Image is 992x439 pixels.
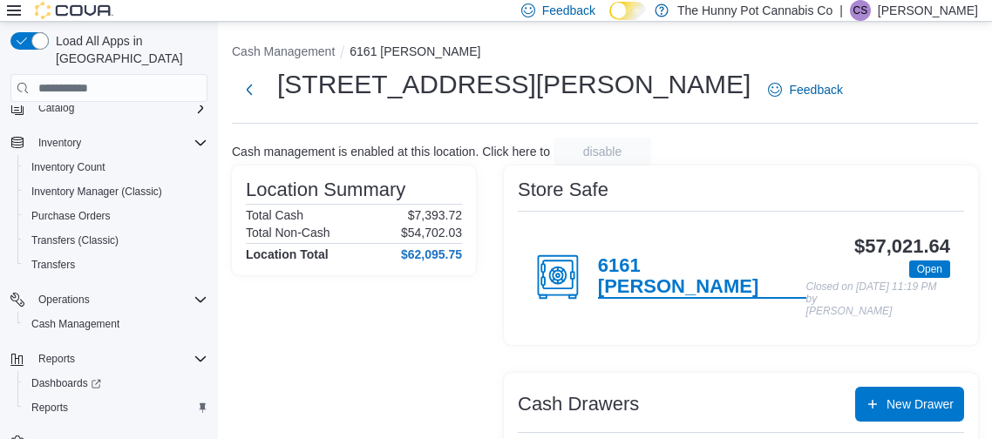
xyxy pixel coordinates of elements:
[518,179,608,200] h3: Store Safe
[277,67,751,102] h1: [STREET_ADDRESS][PERSON_NAME]
[17,204,214,228] button: Purchase Orders
[24,397,207,418] span: Reports
[31,348,82,369] button: Reports
[31,132,207,153] span: Inventory
[909,260,950,278] span: Open
[31,289,97,310] button: Operations
[3,96,214,120] button: Catalog
[31,317,119,331] span: Cash Management
[31,98,81,118] button: Catalog
[31,160,105,174] span: Inventory Count
[246,226,330,240] h6: Total Non-Cash
[31,209,111,223] span: Purchase Orders
[24,157,207,178] span: Inventory Count
[401,226,462,240] p: $54,702.03
[31,98,207,118] span: Catalog
[542,2,595,19] span: Feedback
[49,32,207,67] span: Load All Apps in [GEOGRAPHIC_DATA]
[31,348,207,369] span: Reports
[31,401,68,415] span: Reports
[3,131,214,155] button: Inventory
[31,233,119,247] span: Transfers (Classic)
[24,314,126,334] a: Cash Management
[24,206,118,226] a: Purchase Orders
[24,181,207,202] span: Inventory Manager (Classic)
[17,371,214,395] a: Dashboards
[609,20,610,21] span: Dark Mode
[24,373,207,394] span: Dashboards
[232,72,267,107] button: Next
[806,281,950,317] p: Closed on [DATE] 11:19 PM by [PERSON_NAME]
[609,2,646,20] input: Dark Mode
[246,208,303,222] h6: Total Cash
[24,373,108,394] a: Dashboards
[246,247,329,261] h4: Location Total
[789,81,842,98] span: Feedback
[35,2,113,19] img: Cova
[38,352,75,366] span: Reports
[17,155,214,179] button: Inventory Count
[518,394,639,415] h3: Cash Drawers
[761,72,849,107] a: Feedback
[17,228,214,253] button: Transfers (Classic)
[17,395,214,420] button: Reports
[232,145,550,159] p: Cash management is enabled at this location. Click here to
[24,254,82,275] a: Transfers
[31,376,101,390] span: Dashboards
[917,261,942,277] span: Open
[38,136,81,150] span: Inventory
[24,397,75,418] a: Reports
[3,287,214,312] button: Operations
[31,258,75,272] span: Transfers
[855,387,964,422] button: New Drawer
[232,43,978,64] nav: An example of EuiBreadcrumbs
[24,314,207,334] span: Cash Management
[17,179,214,204] button: Inventory Manager (Classic)
[38,101,74,115] span: Catalog
[24,254,207,275] span: Transfers
[232,44,335,58] button: Cash Management
[3,347,214,371] button: Reports
[24,206,207,226] span: Purchase Orders
[31,289,207,310] span: Operations
[401,247,462,261] h4: $62,095.75
[17,253,214,277] button: Transfers
[598,255,806,299] h4: 6161 [PERSON_NAME]
[38,293,90,307] span: Operations
[24,181,169,202] a: Inventory Manager (Classic)
[408,208,462,222] p: $7,393.72
[31,185,162,199] span: Inventory Manager (Classic)
[887,395,954,413] span: New Drawer
[17,312,214,336] button: Cash Management
[554,138,651,165] button: disable
[854,236,950,257] h3: $57,021.64
[24,230,126,251] a: Transfers (Classic)
[583,143,622,160] span: disable
[350,44,480,58] button: 6161 [PERSON_NAME]
[24,157,112,178] a: Inventory Count
[246,179,405,200] h3: Location Summary
[24,230,207,251] span: Transfers (Classic)
[31,132,88,153] button: Inventory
